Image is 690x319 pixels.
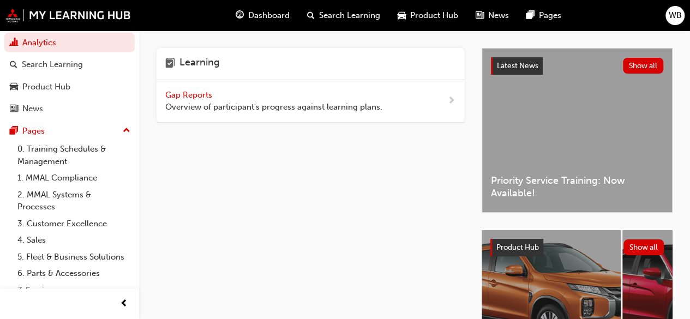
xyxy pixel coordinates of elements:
button: Show all [623,239,664,255]
span: Dashboard [248,9,290,22]
span: search-icon [10,60,17,70]
span: pages-icon [10,127,18,136]
span: WB [669,9,682,22]
a: Gap Reports Overview of participant's progress against learning plans.next-icon [157,80,464,123]
button: Show all [623,58,664,74]
a: 1. MMAL Compliance [13,170,135,186]
span: Product Hub [410,9,458,22]
a: guage-iconDashboard [227,4,298,27]
button: Pages [4,121,135,141]
a: 2. MMAL Systems & Processes [13,186,135,215]
a: Search Learning [4,55,135,75]
span: Pages [539,9,561,22]
span: Overview of participant's progress against learning plans. [165,101,382,113]
a: 5. Fleet & Business Solutions [13,249,135,266]
a: 4. Sales [13,232,135,249]
span: pages-icon [526,9,535,22]
span: News [488,9,509,22]
a: search-iconSearch Learning [298,4,389,27]
span: prev-icon [120,297,128,311]
a: Product HubShow all [490,239,664,256]
span: learning-icon [165,57,175,71]
span: Search Learning [319,9,380,22]
a: pages-iconPages [518,4,570,27]
span: Latest News [497,61,538,70]
span: Priority Service Training: Now Available! [491,174,663,199]
span: up-icon [123,124,130,138]
button: WB [665,6,685,25]
a: 7. Service [13,282,135,299]
a: Product Hub [4,77,135,97]
a: 6. Parts & Accessories [13,265,135,282]
a: Latest NewsShow all [491,57,663,75]
a: 3. Customer Excellence [13,215,135,232]
div: News [22,103,43,115]
a: car-iconProduct Hub [389,4,467,27]
span: Gap Reports [165,90,214,100]
a: News [4,99,135,119]
a: Analytics [4,33,135,53]
a: Latest NewsShow allPriority Service Training: Now Available! [482,48,673,213]
a: 0. Training Schedules & Management [13,141,135,170]
button: DashboardAnalyticsSearch LearningProduct HubNews [4,8,135,121]
h4: Learning [179,57,220,71]
span: news-icon [10,104,18,114]
span: news-icon [476,9,484,22]
img: mmal [5,8,131,22]
div: Search Learning [22,58,83,71]
span: search-icon [307,9,315,22]
span: car-icon [10,82,18,92]
span: car-icon [398,9,406,22]
span: Product Hub [496,243,539,252]
div: Product Hub [22,81,70,93]
span: guage-icon [236,9,244,22]
span: chart-icon [10,38,18,48]
span: next-icon [447,94,455,108]
a: news-iconNews [467,4,518,27]
div: Pages [22,125,45,137]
